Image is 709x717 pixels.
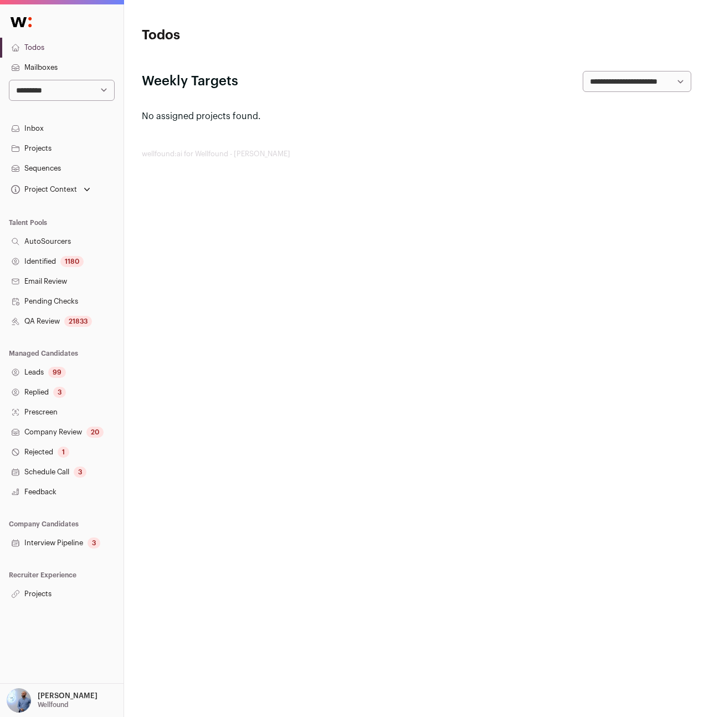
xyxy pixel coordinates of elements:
[60,256,84,267] div: 1180
[4,688,100,713] button: Open dropdown
[53,387,66,398] div: 3
[142,150,691,158] footer: wellfound:ai for Wellfound - [PERSON_NAME]
[4,11,38,33] img: Wellfound
[9,185,77,194] div: Project Context
[38,692,97,700] p: [PERSON_NAME]
[64,316,92,327] div: 21833
[142,110,691,123] p: No assigned projects found.
[9,182,93,197] button: Open dropdown
[38,700,69,709] p: Wellfound
[142,27,325,44] h1: Todos
[142,73,238,90] h2: Weekly Targets
[74,467,86,478] div: 3
[88,537,100,549] div: 3
[7,688,31,713] img: 97332-medium_jpg
[58,447,69,458] div: 1
[48,367,66,378] div: 99
[86,427,104,438] div: 20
